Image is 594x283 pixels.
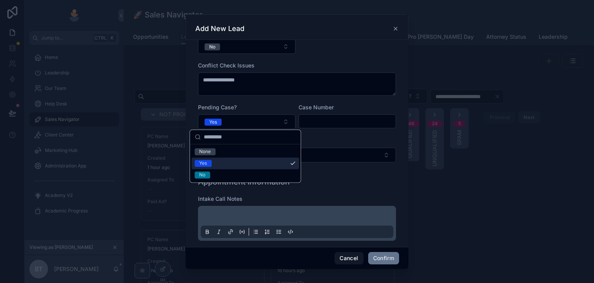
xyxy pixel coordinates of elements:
[209,43,215,50] div: No
[209,119,217,126] div: Yes
[195,24,244,33] h3: Add New Lead
[190,144,300,182] div: Suggestions
[198,195,242,202] span: Intake Call Notes
[198,114,295,129] button: Select Button
[335,252,363,264] button: Cancel
[198,104,237,110] span: Pending Case?
[368,252,399,264] button: Confirm
[199,148,211,155] div: None
[299,104,334,110] span: Case Number
[198,39,295,54] button: Select Button
[198,62,254,69] span: Conflict Check Issues
[199,160,207,167] div: Yes
[199,171,205,178] div: No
